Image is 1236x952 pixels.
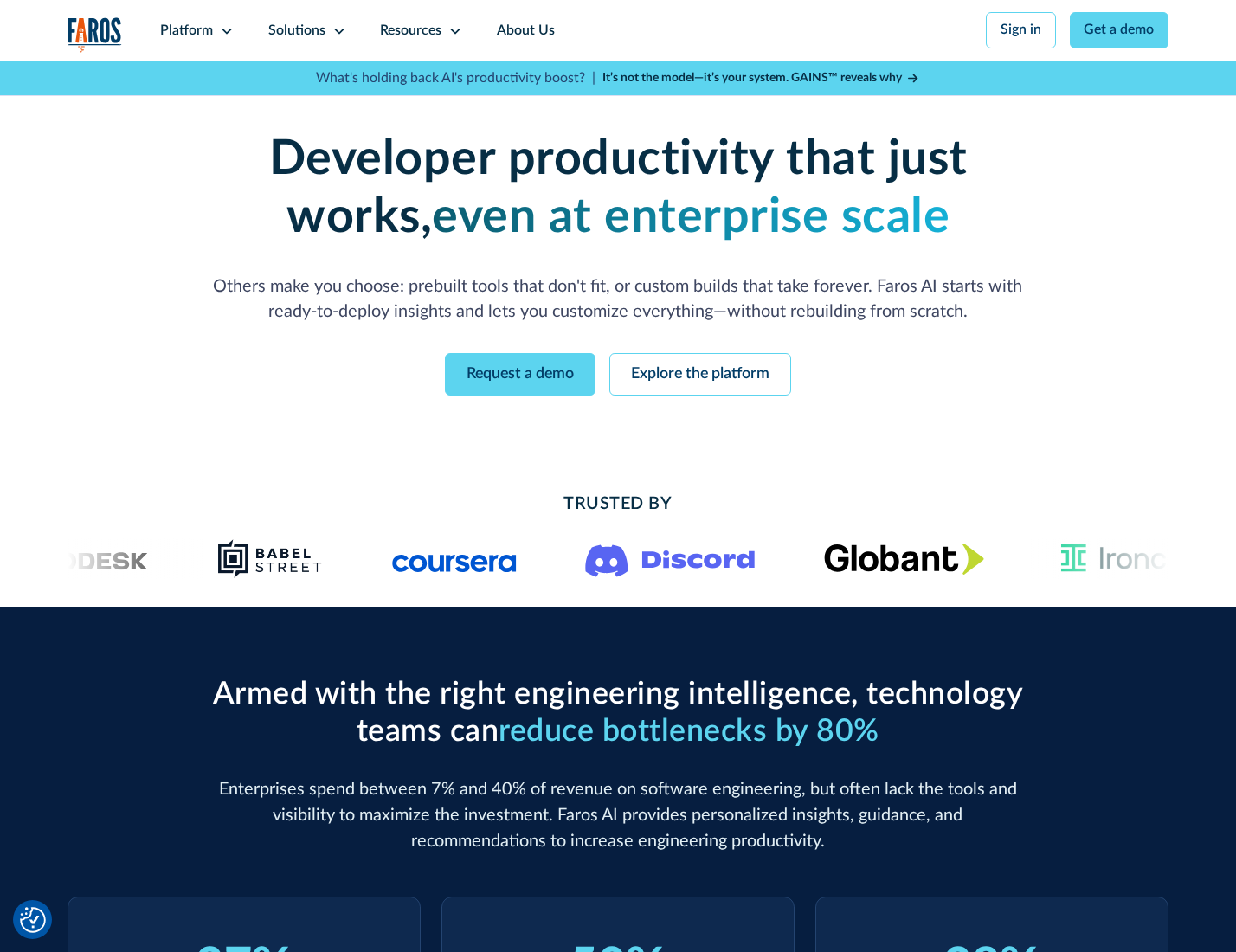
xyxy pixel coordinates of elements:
strong: Developer productivity that just works, [269,135,968,241]
a: It’s not the model—it’s your system. GAINS™ reveals why [602,69,921,87]
p: Enterprises spend between 7% and 40% of revenue on software engineering, but often lack the tools... [205,777,1031,854]
img: Logo of the communication platform Discord. [585,541,755,577]
div: Solutions [268,21,325,42]
strong: even at enterprise scale [432,193,950,241]
img: Logo of the online learning platform Coursera. [392,545,517,573]
img: Logo of the analytics and reporting company Faros. [68,17,123,53]
h2: Armed with the right engineering intelligence, technology teams can [205,676,1031,750]
p: Others make you choose: prebuilt tools that don't fit, or custom builds that take forever. Faros ... [205,274,1031,326]
button: Cookie Settings [20,907,46,933]
img: Revisit consent button [20,907,46,933]
div: Resources [380,21,441,42]
a: Request a demo [445,353,595,396]
strong: It’s not the model—it’s your system. GAINS™ reveals why [602,72,902,84]
a: Explore the platform [609,353,791,396]
h2: Trusted By [205,492,1031,518]
a: home [68,17,123,53]
span: reduce bottlenecks by 80% [499,716,879,747]
div: Platform [160,21,213,42]
img: Globant's logo [824,543,984,575]
a: Get a demo [1070,12,1169,48]
img: Babel Street logo png [217,538,323,580]
p: What's holding back AI's productivity boost? | [316,68,595,89]
a: Sign in [986,12,1056,48]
